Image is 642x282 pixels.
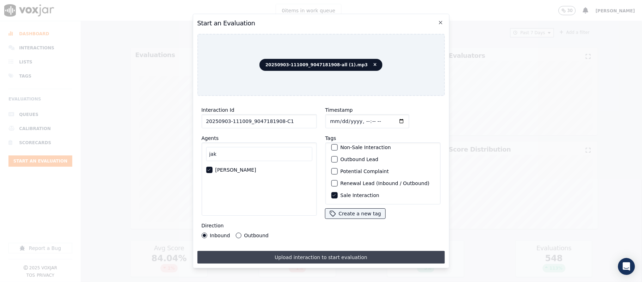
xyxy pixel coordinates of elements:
input: Search Agents... [206,147,312,161]
div: Open Intercom Messenger [618,258,635,275]
label: Direction [201,223,224,228]
label: Tags [325,135,336,141]
label: Timestamp [325,107,353,113]
button: Create a new tag [325,209,385,219]
span: 20250903-111009_9047181908-all (1).mp3 [259,59,383,71]
input: reference id, file name, etc [201,114,317,128]
button: Upload interaction to start evaluation [197,251,445,264]
label: Outbound [244,233,268,238]
label: Outbound Lead [340,157,378,162]
label: Potential Complaint [340,169,389,174]
label: Inbound [210,233,230,238]
label: [PERSON_NAME] [215,167,256,172]
h2: Start an Evaluation [197,18,445,28]
label: Sale Interaction [340,193,379,198]
label: Agents [201,135,219,141]
label: Non-Sale Interaction [340,145,391,150]
label: Renewal Lead (Inbound / Outbound) [340,181,429,186]
label: Interaction Id [201,107,234,113]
